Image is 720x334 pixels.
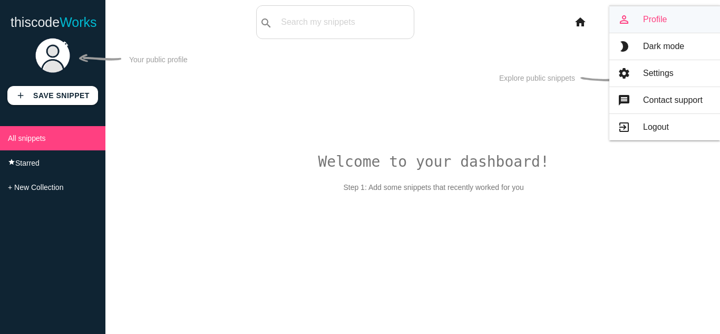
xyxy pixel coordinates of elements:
i: settings [618,68,630,79]
a: exit_to_appLogout [609,114,720,140]
p: Explore public snippets [499,74,575,82]
span: Starred [15,159,40,167]
p: Your public profile [129,55,188,72]
a: thiscodeWorks [11,5,97,39]
b: Save Snippet [33,91,90,100]
i: add [16,86,25,105]
span: All snippets [8,134,46,142]
i: brightness_2 [618,41,630,52]
i: message [618,94,630,106]
a: messageContact support [609,87,720,113]
span: Works [60,15,96,30]
i: person_outline [618,14,630,25]
img: str-arrow.svg [79,37,121,79]
a: settingsSettings [609,60,720,87]
i: search [260,6,273,40]
a: addSave Snippet [7,86,98,105]
button: search [257,6,276,39]
i: star [8,158,15,166]
i: exit_to_app [618,121,630,133]
a: person_outlineProfile [609,6,720,33]
a: brightness_2Dark mode [609,33,720,60]
i: home [574,5,587,39]
img: curv-arrow.svg [580,40,622,82]
span: + New Collection [8,183,63,192]
img: user.png [34,37,71,74]
input: Search my snippets [276,11,414,33]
